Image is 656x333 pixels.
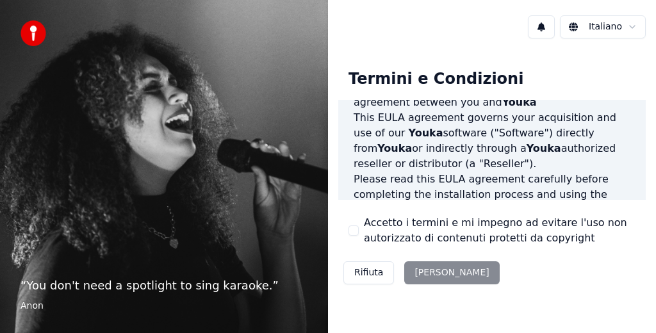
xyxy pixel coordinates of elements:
span: Youka [409,127,443,139]
footer: Anon [20,300,307,313]
span: Youka [502,96,537,108]
p: “ You don't need a spotlight to sing karaoke. ” [20,277,307,295]
p: Please read this EULA agreement carefully before completing the installation process and using th... [354,172,630,248]
label: Accetto i termini e mi impegno ad evitare l'uso non autorizzato di contenuti protetti da copyright [364,215,635,246]
span: Youka [527,142,561,154]
span: Youka [377,142,412,154]
p: This EULA agreement governs your acquisition and use of our software ("Software") directly from o... [354,110,630,172]
button: Rifiuta [343,261,394,284]
div: Termini e Condizioni [338,59,534,100]
img: youka [20,20,46,46]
